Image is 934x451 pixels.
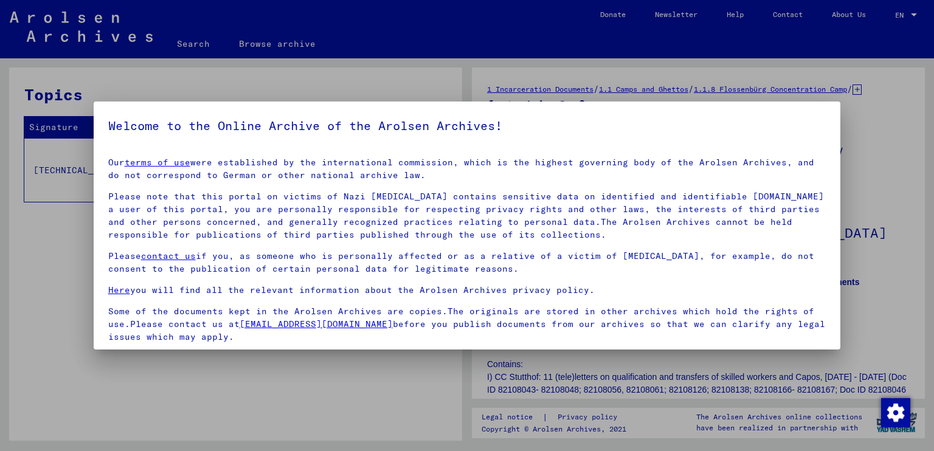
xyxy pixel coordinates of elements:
p: Our were established by the international commission, which is the highest governing body of the ... [108,156,826,182]
a: [EMAIL_ADDRESS][DOMAIN_NAME] [240,318,393,329]
p: Please if you, as someone who is personally affected or as a relative of a victim of [MEDICAL_DAT... [108,250,826,275]
img: Change consent [881,398,910,427]
p: Some of the documents kept in the Arolsen Archives are copies.The originals are stored in other a... [108,305,826,343]
a: contact us [141,250,196,261]
p: Please note that this portal on victims of Nazi [MEDICAL_DATA] contains sensitive data on identif... [108,190,826,241]
a: Here [108,284,130,295]
a: terms of use [125,157,190,168]
div: Change consent [880,398,910,427]
h5: Welcome to the Online Archive of the Arolsen Archives! [108,116,826,136]
p: you will find all the relevant information about the Arolsen Archives privacy policy. [108,284,826,297]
